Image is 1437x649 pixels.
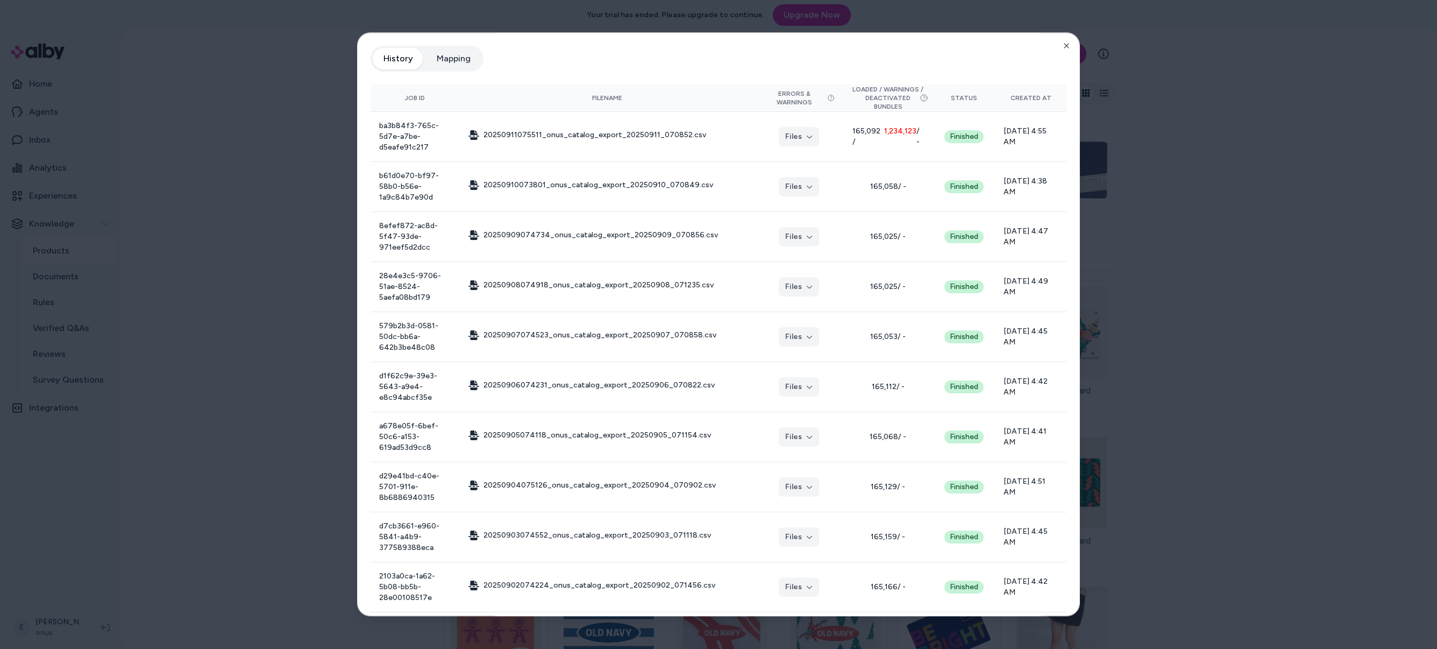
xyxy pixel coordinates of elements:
[1004,94,1058,102] div: Created At
[483,480,716,491] span: 20250904075126_onus_catalog_export_20250904_070902.csv
[483,280,714,291] span: 20250908074918_onus_catalog_export_20250908_071235.csv
[944,481,984,493] div: Finished
[852,281,924,292] span: 165,025 / -
[371,462,460,512] td: d29e41bd-c40e-5701-911e-8b6886940315
[483,130,706,140] span: 20250911075511_onus_catalog_export_20250911_070852.csv
[483,230,718,241] span: 20250909074734_onus_catalog_export_20250909_070856.csv
[468,580,715,591] button: 20250902074224_onus_catalog_export_20250902_071456.csv
[483,380,715,391] span: 20250906074231_onus_catalog_export_20250906_070822.csv
[852,582,924,592] span: 165,166 / -
[468,280,714,291] button: 20250908074918_onus_catalog_export_20250908_071235.csv
[779,377,819,397] button: Files
[1004,576,1058,598] span: [DATE] 4:42 AM
[1004,376,1058,398] span: [DATE] 4:42 AM
[779,177,819,196] button: Files
[852,432,924,442] span: 165,068 / -
[852,331,924,342] span: 165,053 / -
[373,48,424,69] button: History
[852,85,924,111] button: Loaded / Warnings / Deactivated Bundles
[468,330,716,341] button: 20250907074523_onus_catalog_export_20250907_070858.csv
[944,180,984,193] div: Finished
[468,530,711,541] button: 20250903074552_onus_catalog_export_20250903_071118.csv
[779,527,819,547] button: Files
[468,130,706,140] button: 20250911075511_onus_catalog_export_20250911_070852.csv
[468,230,718,241] button: 20250909074734_onus_catalog_export_20250909_070856.csv
[1004,426,1058,448] span: [DATE] 4:41 AM
[371,262,460,312] td: 28e4e3c5-9706-51ae-8524-5aefa08bd179
[468,480,716,491] button: 20250904075126_onus_catalog_export_20250904_070902.csv
[1004,526,1058,548] span: [DATE] 4:45 AM
[779,427,819,447] button: Files
[944,330,984,343] div: Finished
[852,532,924,542] span: 165,159 / -
[779,277,819,297] button: Files
[468,430,711,441] button: 20250905074118_onus_catalog_export_20250905_071154.csv
[852,231,924,242] span: 165,025 / -
[779,577,819,597] button: Files
[884,126,916,147] span: 1,234,123
[483,180,713,191] span: 20250910073801_onus_catalog_export_20250910_070849.csv
[468,180,713,191] button: 20250910073801_onus_catalog_export_20250910_070849.csv
[371,212,460,262] td: 8efef872-ac8d-5f47-93de-971eef5d2dcc
[371,512,460,562] td: d7cb3661-e960-5841-a4b9-377589388eca
[852,126,924,147] span: 165,092 / / -
[944,230,984,243] div: Finished
[779,127,819,146] button: Files
[371,112,460,162] td: ba3b84f3-765c-5d7e-a7be-d5eafe91c217
[941,94,986,102] div: Status
[779,477,819,497] button: Files
[852,382,924,392] span: 165,112 / -
[371,162,460,212] td: b61d0e70-bf97-58b0-b56e-1a9c84b7e90d
[944,280,984,293] div: Finished
[468,94,746,102] div: Filename
[371,312,460,362] td: 579b2b3d-0581-50dc-bb6a-642b3be48c08
[763,89,835,107] button: Errors & Warnings
[944,130,984,143] div: Finished
[1004,326,1058,348] span: [DATE] 4:45 AM
[779,227,819,246] button: Files
[379,94,451,102] div: Job ID
[944,531,984,544] div: Finished
[426,48,481,69] button: Mapping
[371,562,460,612] td: 2103a0ca-1a62-5b08-bb5b-28e00108517e
[483,430,711,441] span: 20250905074118_onus_catalog_export_20250905_071154.csv
[944,581,984,594] div: Finished
[1004,176,1058,197] span: [DATE] 4:38 AM
[483,530,711,541] span: 20250903074552_onus_catalog_export_20250903_071118.csv
[852,482,924,492] span: 165,129 / -
[779,327,819,347] button: Files
[483,330,716,341] span: 20250907074523_onus_catalog_export_20250907_070858.csv
[483,580,715,591] span: 20250902074224_onus_catalog_export_20250902_071456.csv
[944,431,984,443] div: Finished
[852,181,924,192] span: 165,058 / -
[371,412,460,462] td: a678e05f-6bef-50c6-a153-619ad53d9cc8
[1004,276,1058,298] span: [DATE] 4:49 AM
[468,380,715,391] button: 20250906074231_onus_catalog_export_20250906_070822.csv
[371,362,460,412] td: d1f62c9e-39e3-5643-a9e4-e8c94abcf35e
[1004,226,1058,248] span: [DATE] 4:47 AM
[944,380,984,393] div: Finished
[1004,126,1058,147] span: [DATE] 4:55 AM
[1004,476,1058,498] span: [DATE] 4:51 AM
